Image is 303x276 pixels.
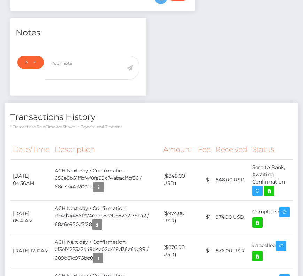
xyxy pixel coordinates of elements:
[10,124,293,129] p: * Transactions date/time are shown in payee's local timezone
[52,140,161,159] th: Description
[250,234,293,268] td: Cancelled
[161,234,195,268] td: ($876.00 USD)
[250,200,293,234] td: Completed
[213,140,250,159] th: Received
[25,59,28,65] div: Note Type
[52,159,161,200] td: ACH Next day / Confirmation: 656e8b61ffbf4f8fa99c74abac1fcf56 / 68c7d44a200eb
[213,200,250,234] td: 974.00 USD
[195,159,213,200] td: $1
[250,159,293,200] td: Sent to Bank, Awaiting Confirmation
[161,200,195,234] td: ($974.00 USD)
[16,27,141,39] h4: Notes
[213,234,250,268] td: 876.00 USD
[195,200,213,234] td: $1
[250,140,293,159] th: Status
[10,159,52,200] td: [DATE] 04:56AM
[10,140,52,159] th: Date/Time
[10,111,293,123] h4: Transactions History
[17,56,44,69] button: Note Type
[213,159,250,200] td: 848.00 USD
[52,200,161,234] td: ACH Next day / Confirmation: e94d74486f374eaab8ee0682e2175ba2 / 68a6e950c7f28
[10,234,52,268] td: [DATE] 12:12AM
[195,140,213,159] th: Fee
[52,234,161,268] td: ACH Next day / Confirmation: ef3ef4223a2a49d4a02d418d36a6ac99 / 689d61c976bc0
[161,140,195,159] th: Amount
[161,159,195,200] td: ($848.00 USD)
[195,234,213,268] td: $1
[10,200,52,234] td: [DATE] 05:41AM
